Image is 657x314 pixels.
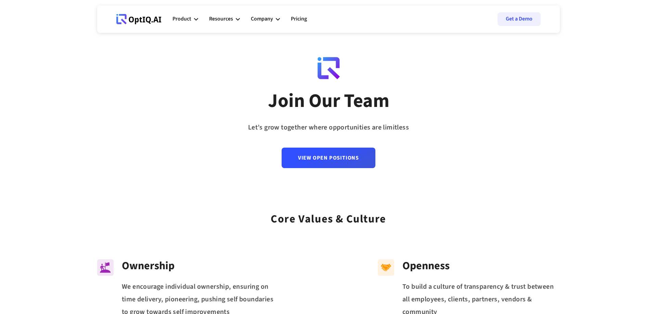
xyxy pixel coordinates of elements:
div: Company [251,14,273,24]
div: Company [251,9,280,29]
div: Core values & Culture [271,204,386,228]
div: Let’s grow together where opportunities are limitless [248,121,409,134]
div: Ownership [122,259,279,272]
a: Pricing [291,9,307,29]
a: Get a Demo [498,12,541,26]
div: Openness [402,259,560,272]
div: Resources [209,9,240,29]
a: View Open Positions [282,148,375,168]
div: Join Our Team [268,89,389,113]
a: Webflow Homepage [116,9,162,29]
div: Resources [209,14,233,24]
div: Product [172,14,191,24]
div: Product [172,9,198,29]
